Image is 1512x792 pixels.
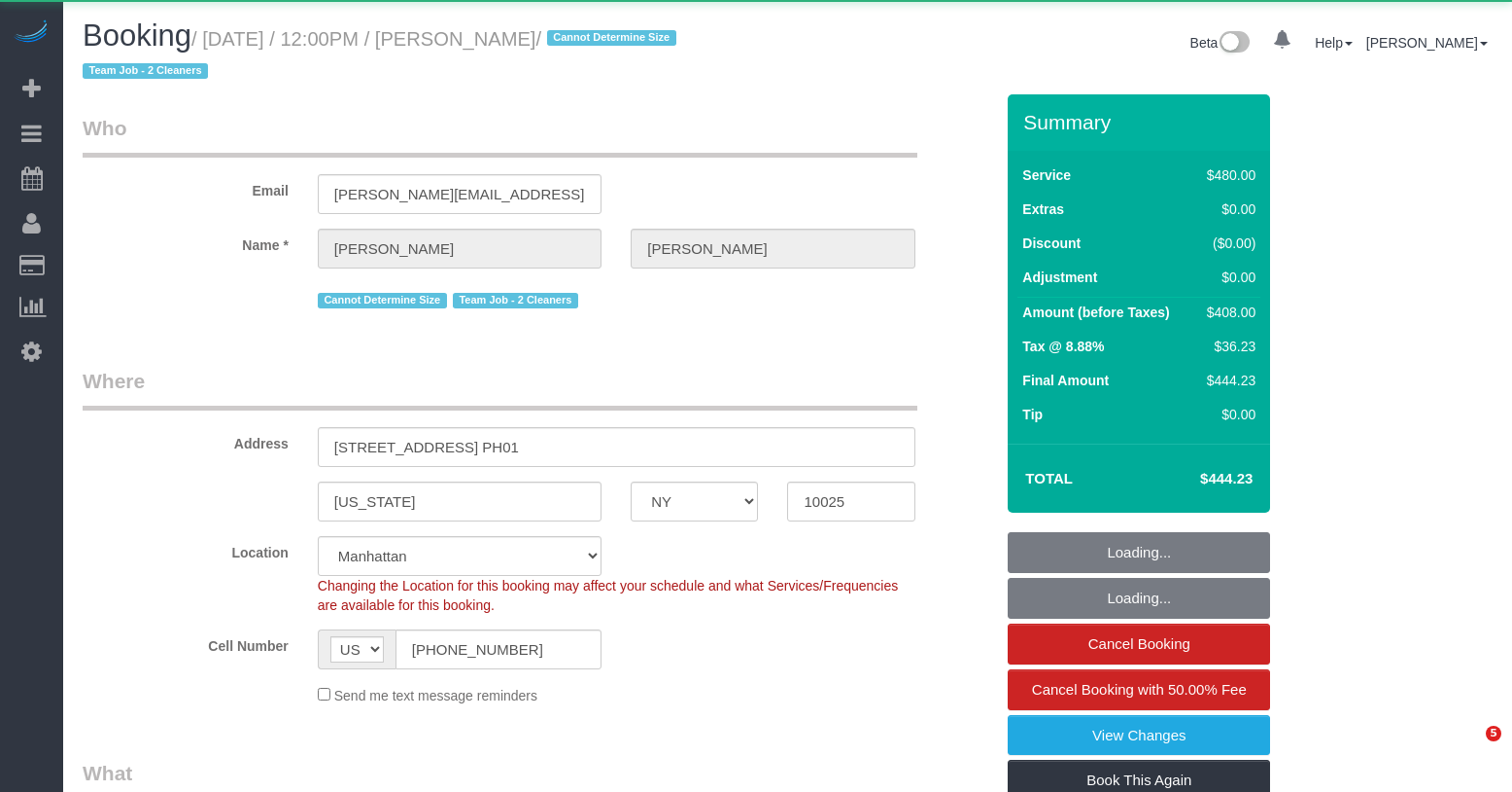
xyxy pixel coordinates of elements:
div: ($0.00) [1199,234,1255,253]
div: $408.00 [1199,303,1255,322]
div: $0.00 [1199,268,1255,287]
label: Extras [1022,199,1064,219]
label: Name * [68,229,303,255]
label: Service [1022,165,1071,185]
img: New interface [1218,31,1250,56]
label: Location [68,536,303,562]
h3: Summary [1023,111,1260,133]
iframe: Intercom live chat [1446,726,1493,773]
div: $444.23 [1199,371,1255,390]
span: Send me text message reminders [334,688,537,703]
a: Cancel Booking [1008,624,1270,665]
span: Team Job - 2 Cleaners [453,293,578,308]
span: Changing the Location for this booking may affect your schedule and what Services/Frequencies are... [318,578,898,613]
label: Email [68,174,303,200]
input: Zip Code [787,482,914,522]
input: Email [318,174,601,214]
input: First Name [318,229,601,269]
h4: $444.23 [1142,471,1253,487]
div: $480.00 [1199,165,1255,185]
legend: Where [83,367,917,411]
div: $36.23 [1199,337,1255,356]
label: Final Amount [1022,371,1109,390]
span: Cancel Booking with 50.00% Fee [1032,681,1247,698]
label: Cell Number [68,630,303,656]
input: City [318,482,601,522]
label: Discount [1022,234,1081,253]
label: Amount (before Taxes) [1022,303,1169,322]
span: Cannot Determine Size [547,30,676,46]
small: / [DATE] / 12:00PM / [PERSON_NAME] [83,28,682,83]
input: Last Name [631,229,914,269]
label: Address [68,427,303,453]
a: Help [1315,35,1353,51]
span: 5 [1486,726,1501,741]
legend: Who [83,114,917,158]
input: Cell Number [395,630,601,669]
label: Tip [1022,405,1043,424]
a: View Changes [1008,715,1270,756]
div: $0.00 [1199,199,1255,219]
img: Automaid Logo [12,19,51,47]
strong: Total [1025,470,1073,486]
span: Booking [83,18,191,53]
div: $0.00 [1199,405,1255,424]
span: Team Job - 2 Cleaners [83,63,208,79]
label: Adjustment [1022,268,1097,287]
label: Tax @ 8.88% [1022,337,1104,356]
a: [PERSON_NAME] [1366,35,1488,51]
a: Beta [1190,35,1251,51]
span: Cannot Determine Size [318,293,447,308]
a: Cancel Booking with 50.00% Fee [1008,669,1270,710]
